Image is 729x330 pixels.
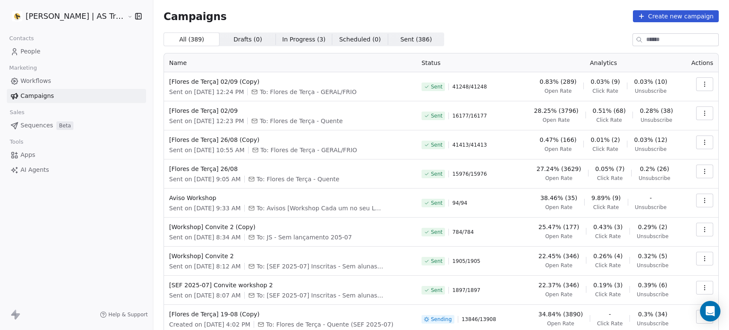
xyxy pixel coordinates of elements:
[700,301,720,321] div: Open Intercom Messenger
[10,9,121,24] button: [PERSON_NAME] | AS Treinamentos
[169,310,411,318] span: [Flores de Terça] 19-08 (Copy)
[6,136,27,148] span: Tools
[684,53,718,72] th: Actions
[169,165,411,173] span: [Flores de Terça] 26/08
[169,223,411,231] span: [Workshop] Convite 2 (Copy)
[591,77,620,86] span: 0.03% (9)
[638,223,668,231] span: 0.29% (2)
[257,204,385,212] span: To: Avisos [Workshop Cada um no seu Lugar] INSCRITAS
[20,91,54,100] span: Campaigns
[540,194,577,202] span: 38.46% (35)
[339,35,381,44] span: Scheduled ( 0 )
[595,233,621,240] span: Click Rate
[257,291,385,300] span: To: [SEF 2025-07] Inscritas - Sem alunas do JS QUENTE
[431,83,442,90] span: Sent
[6,32,38,45] span: Contacts
[638,281,668,289] span: 0.39% (6)
[637,262,668,269] span: Unsubscribe
[638,252,668,260] span: 0.32% (5)
[539,223,579,231] span: 25.47% (177)
[592,88,618,94] span: Click Rate
[26,11,125,22] span: [PERSON_NAME] | AS Treinamentos
[7,44,146,59] a: People
[6,106,28,119] span: Sales
[545,175,573,182] span: Open Rate
[416,53,523,72] th: Status
[7,74,146,88] a: Workflows
[169,194,411,202] span: Aviso Workshop
[169,233,241,242] span: Sent on [DATE] 8:34 AM
[638,310,668,318] span: 0.3% (34)
[637,233,668,240] span: Unsubscribe
[635,204,667,211] span: Unsubscribe
[164,10,227,22] span: Campaigns
[169,204,241,212] span: Sent on [DATE] 9:33 AM
[609,310,611,318] span: -
[431,258,442,265] span: Sent
[547,320,574,327] span: Open Rate
[20,121,53,130] span: Sequences
[452,287,480,294] span: 1897 / 1897
[257,233,352,242] span: To: JS - Sem lançamento 205-07
[431,200,442,206] span: Sent
[452,229,474,236] span: 784 / 784
[261,146,357,154] span: To: Flores de Terça - GERAL/FRIO
[452,83,487,90] span: 41248 / 41248
[452,200,467,206] span: 94 / 94
[635,88,667,94] span: Unsubscribe
[452,112,487,119] span: 16177 / 16177
[164,53,416,72] th: Name
[593,223,623,231] span: 0.43% (3)
[20,47,41,56] span: People
[650,194,652,202] span: -
[591,136,620,144] span: 0.01% (2)
[633,10,719,22] button: Create new campaign
[431,287,442,294] span: Sent
[545,146,572,153] span: Open Rate
[597,320,623,327] span: Click Rate
[20,77,51,85] span: Workflows
[597,175,623,182] span: Click Rate
[20,165,49,174] span: AI Agents
[7,163,146,177] a: AI Agents
[545,88,572,94] span: Open Rate
[431,141,442,148] span: Sent
[634,77,668,86] span: 0.03% (10)
[169,117,244,125] span: Sent on [DATE] 12:23 PM
[640,106,673,115] span: 0.28% (38)
[592,146,618,153] span: Click Rate
[536,165,581,173] span: 27.24% (3629)
[169,252,411,260] span: [Workshop] Convite 2
[169,262,241,271] span: Sent on [DATE] 8:12 AM
[169,106,411,115] span: [Flores de Terça] 02/09
[431,171,442,177] span: Sent
[260,88,357,96] span: To: Flores de Terça - GERAL/FRIO
[20,150,35,159] span: Apps
[7,148,146,162] a: Apps
[452,141,487,148] span: 41413 / 41413
[257,262,385,271] span: To: [SEF 2025-07] Inscritas - Sem alunas do JS QUENTE
[539,252,579,260] span: 22.45% (346)
[431,316,452,323] span: Sending
[545,204,573,211] span: Open Rate
[169,175,241,183] span: Sent on [DATE] 9:05 AM
[539,281,579,289] span: 22.37% (346)
[257,175,340,183] span: To: Flores de Terça - Quente
[169,77,411,86] span: [Flores de Terça] 02/09 (Copy)
[545,233,573,240] span: Open Rate
[452,171,487,177] span: 15976 / 15976
[595,291,621,298] span: Click Rate
[108,311,148,318] span: Help & Support
[637,320,668,327] span: Unsubscribe
[534,106,578,115] span: 28.25% (3796)
[234,35,262,44] span: Drafts ( 0 )
[56,121,73,130] span: Beta
[593,281,623,289] span: 0.19% (3)
[593,106,626,115] span: 0.51% (68)
[462,316,496,323] span: 13846 / 13908
[593,204,619,211] span: Click Rate
[169,281,411,289] span: [SEF 2025-07] Convite workshop 2
[169,320,250,329] span: Created on [DATE] 4:02 PM
[6,62,41,74] span: Marketing
[591,194,621,202] span: 9.89% (9)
